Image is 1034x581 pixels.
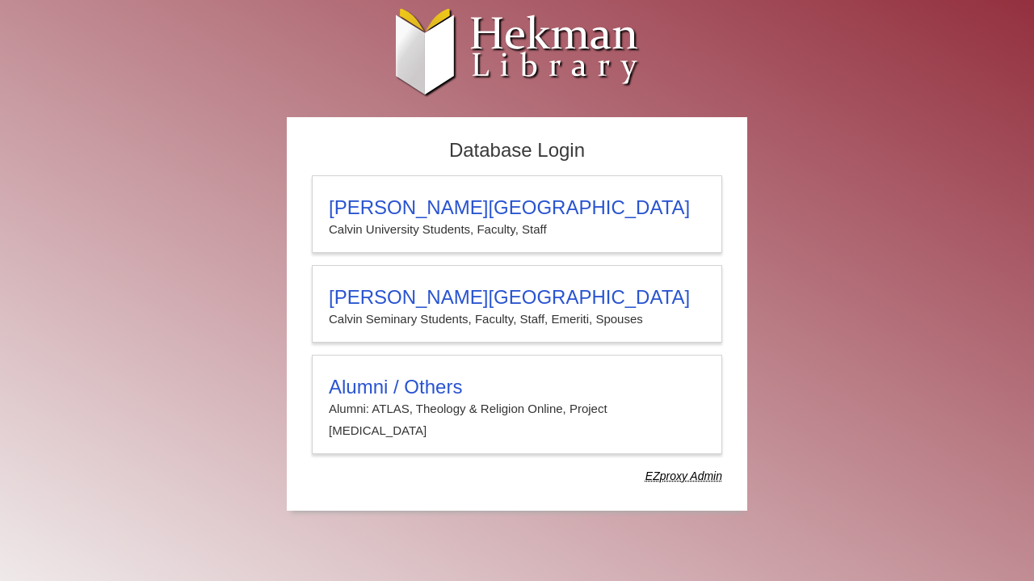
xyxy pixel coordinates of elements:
p: Calvin University Students, Faculty, Staff [329,219,705,240]
p: Alumni: ATLAS, Theology & Religion Online, Project [MEDICAL_DATA] [329,398,705,441]
h3: Alumni / Others [329,376,705,398]
h2: Database Login [304,134,730,167]
h3: [PERSON_NAME][GEOGRAPHIC_DATA] [329,286,705,309]
p: Calvin Seminary Students, Faculty, Staff, Emeriti, Spouses [329,309,705,330]
a: [PERSON_NAME][GEOGRAPHIC_DATA]Calvin University Students, Faculty, Staff [312,175,722,253]
h3: [PERSON_NAME][GEOGRAPHIC_DATA] [329,196,705,219]
a: [PERSON_NAME][GEOGRAPHIC_DATA]Calvin Seminary Students, Faculty, Staff, Emeriti, Spouses [312,265,722,343]
dfn: Use Alumni login [645,469,722,482]
summary: Alumni / OthersAlumni: ATLAS, Theology & Religion Online, Project [MEDICAL_DATA] [329,376,705,441]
